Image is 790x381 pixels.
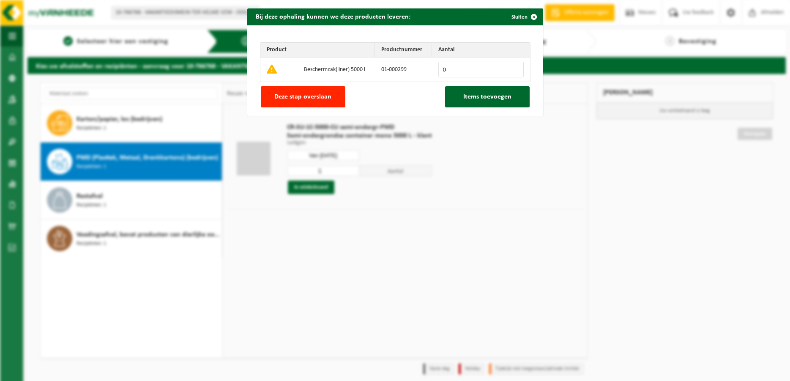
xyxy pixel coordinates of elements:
h2: Bij deze ophaling kunnen we deze producten leveren: [247,8,419,25]
th: Product [260,43,375,58]
td: 01-000299 [375,58,432,82]
span: Items toevoegen [463,93,511,100]
button: Deze stap overslaan [261,86,345,107]
th: Productnummer [375,43,432,58]
th: Aantal [432,43,530,58]
button: Items toevoegen [445,86,530,107]
button: Sluiten [505,8,542,25]
td: Beschermzak(liner) 5000 l [298,58,375,82]
span: Deze stap overslaan [274,93,331,100]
